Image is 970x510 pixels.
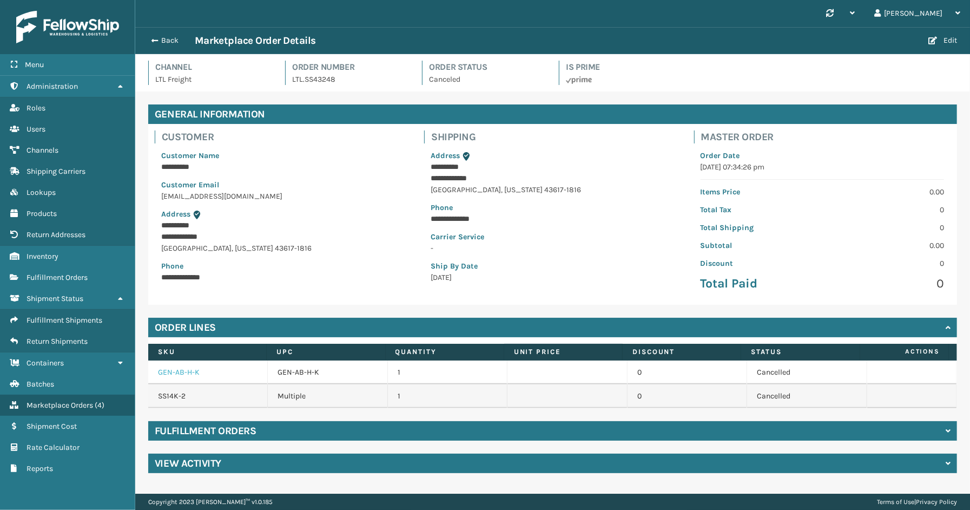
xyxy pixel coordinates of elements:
label: Discount [632,347,731,357]
label: Quantity [395,347,494,357]
a: Terms of Use [877,498,914,506]
p: Order Date [701,150,944,161]
span: Shipping Carriers [27,167,85,176]
span: Products [27,209,57,218]
p: Ship By Date [431,260,674,272]
label: UPC [276,347,375,357]
p: - [431,243,674,254]
p: 0.00 [829,240,944,251]
p: 0 [829,222,944,233]
p: LTL.SS43248 [292,74,409,85]
h4: General Information [148,104,957,124]
label: Unit Price [514,347,612,357]
span: Batches [27,380,54,389]
span: Fulfillment Shipments [27,316,102,325]
td: GEN-AB-H-K [268,361,387,384]
p: 0 [829,258,944,269]
p: [GEOGRAPHIC_DATA] , [US_STATE] 43617-1816 [431,184,674,195]
h3: Marketplace Order Details [195,34,316,47]
td: Cancelled [747,384,867,408]
p: Phone [431,202,674,213]
p: Total Tax [701,204,816,215]
button: Edit [925,36,960,45]
a: SS14K-2 [158,391,186,401]
span: Users [27,125,45,134]
h4: Order Status [429,61,546,74]
h4: View Activity [155,457,221,470]
i: Edit [928,37,937,44]
td: 0 [628,361,747,384]
span: Lookups [27,188,56,197]
td: 1 [388,384,507,408]
p: Customer Name [161,150,405,161]
h4: Order Lines [155,321,216,334]
label: Status [751,347,849,357]
p: 0 [829,276,944,292]
td: 0 [628,384,747,408]
p: 0.00 [829,186,944,198]
p: [GEOGRAPHIC_DATA] , [US_STATE] 43617-1816 [161,243,405,254]
p: Items Price [701,186,816,198]
span: Roles [27,103,45,113]
h4: Shipping [431,130,681,143]
p: [DATE] [431,272,674,283]
span: Containers [27,358,64,368]
span: Rate Calculator [27,443,80,452]
a: Privacy Policy [916,498,957,506]
span: Address [431,151,460,160]
p: Subtotal [701,240,816,251]
p: Total Shipping [701,222,816,233]
h4: Fulfillment Orders [155,424,256,437]
p: [EMAIL_ADDRESS][DOMAIN_NAME] [161,191,405,202]
span: ( 4 ) [95,401,104,410]
button: Back [145,36,195,45]
p: Discount [701,258,816,269]
p: Carrier Service [431,231,674,243]
h4: Is Prime [566,61,683,74]
span: Fulfillment Orders [27,273,88,282]
td: 1 [388,361,507,384]
p: [DATE] 07:34:26 pm [701,161,944,173]
p: Copyright 2023 [PERSON_NAME]™ v 1.0.185 [148,494,273,510]
p: Customer Email [161,179,405,191]
span: Shipment Cost [27,422,77,431]
h4: Channel [155,61,272,74]
h4: Customer [162,130,411,143]
p: Canceled [429,74,546,85]
div: | [877,494,957,510]
p: 0 [829,204,944,215]
span: Return Addresses [27,230,85,239]
span: Shipment Status [27,294,83,303]
span: Return Shipments [27,337,88,346]
label: SKU [158,347,256,357]
p: Total Paid [701,276,816,292]
span: Marketplace Orders [27,401,93,410]
span: Inventory [27,252,58,261]
h4: Master Order [701,130,951,143]
p: LTL Freight [155,74,272,85]
img: logo [16,11,119,43]
td: Cancelled [747,361,867,384]
span: Actions [863,343,947,361]
span: Channels [27,146,58,155]
span: Reports [27,464,53,473]
span: Administration [27,82,78,91]
p: Phone [161,260,405,272]
h4: Order Number [292,61,409,74]
a: GEN-AB-H-K [158,368,200,377]
span: Menu [25,60,44,69]
td: Multiple [268,384,387,408]
span: Address [161,210,190,219]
